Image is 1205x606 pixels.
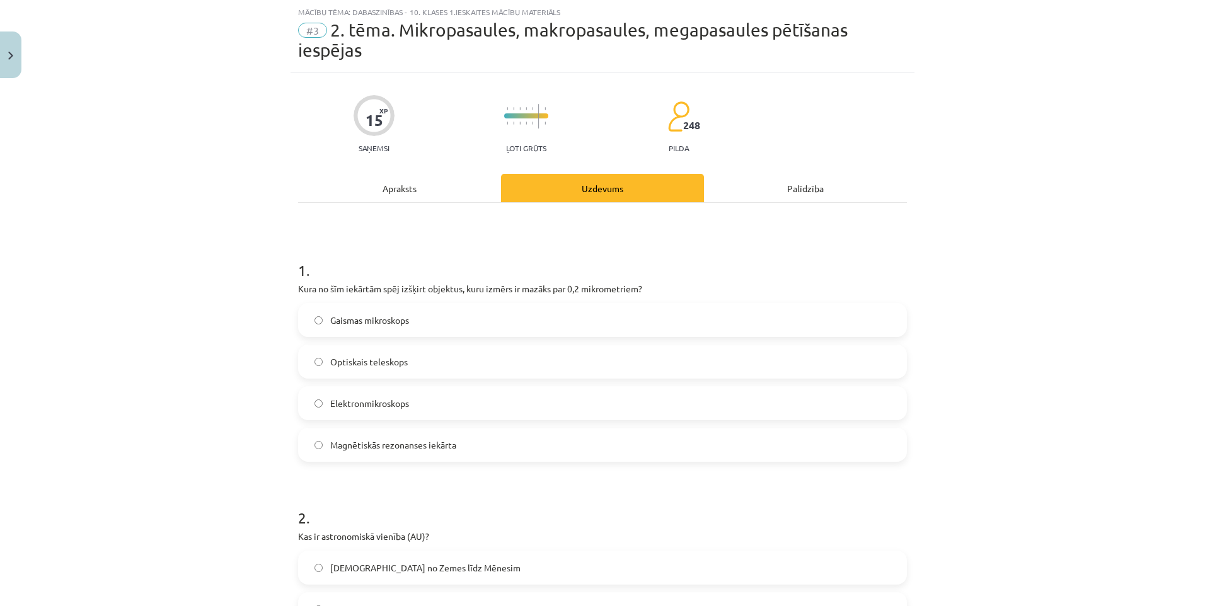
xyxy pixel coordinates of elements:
[513,107,514,110] img: icon-short-line-57e1e144782c952c97e751825c79c345078a6d821885a25fce030b3d8c18986b.svg
[704,174,907,202] div: Palīdzība
[532,122,533,125] img: icon-short-line-57e1e144782c952c97e751825c79c345078a6d821885a25fce030b3d8c18986b.svg
[298,530,907,543] p: Kas ir astronomiskā vienība (AU)?
[298,23,327,38] span: #3
[298,8,907,16] div: Mācību tēma: Dabaszinības - 10. klases 1.ieskaites mācību materiāls
[314,399,323,408] input: Elektronmikroskops
[330,314,409,327] span: Gaismas mikroskops
[298,174,501,202] div: Apraksts
[330,355,408,369] span: Optiskais teleskops
[330,397,409,410] span: Elektronmikroskops
[314,564,323,572] input: [DEMOGRAPHIC_DATA] no Zemes līdz Mēnesim
[298,20,848,60] span: 2. tēma. Mikropasaules, makropasaules, megapasaules pētīšanas iespējas
[366,111,383,129] div: 15
[683,120,700,131] span: 248
[501,174,704,202] div: Uzdevums
[314,441,323,449] input: Magnētiskās rezonanses iekārta
[513,122,514,125] img: icon-short-line-57e1e144782c952c97e751825c79c345078a6d821885a25fce030b3d8c18986b.svg
[667,101,689,132] img: students-c634bb4e5e11cddfef0936a35e636f08e4e9abd3cc4e673bd6f9a4125e45ecb1.svg
[379,107,388,114] span: XP
[545,107,546,110] img: icon-short-line-57e1e144782c952c97e751825c79c345078a6d821885a25fce030b3d8c18986b.svg
[526,122,527,125] img: icon-short-line-57e1e144782c952c97e751825c79c345078a6d821885a25fce030b3d8c18986b.svg
[314,358,323,366] input: Optiskais teleskops
[538,104,539,129] img: icon-long-line-d9ea69661e0d244f92f715978eff75569469978d946b2353a9bb055b3ed8787d.svg
[519,107,521,110] img: icon-short-line-57e1e144782c952c97e751825c79c345078a6d821885a25fce030b3d8c18986b.svg
[298,487,907,526] h1: 2 .
[314,316,323,324] input: Gaismas mikroskops
[669,144,689,152] p: pilda
[526,107,527,110] img: icon-short-line-57e1e144782c952c97e751825c79c345078a6d821885a25fce030b3d8c18986b.svg
[532,107,533,110] img: icon-short-line-57e1e144782c952c97e751825c79c345078a6d821885a25fce030b3d8c18986b.svg
[507,107,508,110] img: icon-short-line-57e1e144782c952c97e751825c79c345078a6d821885a25fce030b3d8c18986b.svg
[519,122,521,125] img: icon-short-line-57e1e144782c952c97e751825c79c345078a6d821885a25fce030b3d8c18986b.svg
[507,122,508,125] img: icon-short-line-57e1e144782c952c97e751825c79c345078a6d821885a25fce030b3d8c18986b.svg
[354,144,395,152] p: Saņemsi
[298,239,907,278] h1: 1 .
[506,144,546,152] p: Ļoti grūts
[8,52,13,60] img: icon-close-lesson-0947bae3869378f0d4975bcd49f059093ad1ed9edebbc8119c70593378902aed.svg
[330,438,456,452] span: Magnētiskās rezonanses iekārta
[298,282,907,295] p: Kura no šīm iekārtām spēj izšķirt objektus, kuru izmērs ir mazāks par 0,2 mikrometriem?
[330,561,521,575] span: [DEMOGRAPHIC_DATA] no Zemes līdz Mēnesim
[545,122,546,125] img: icon-short-line-57e1e144782c952c97e751825c79c345078a6d821885a25fce030b3d8c18986b.svg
